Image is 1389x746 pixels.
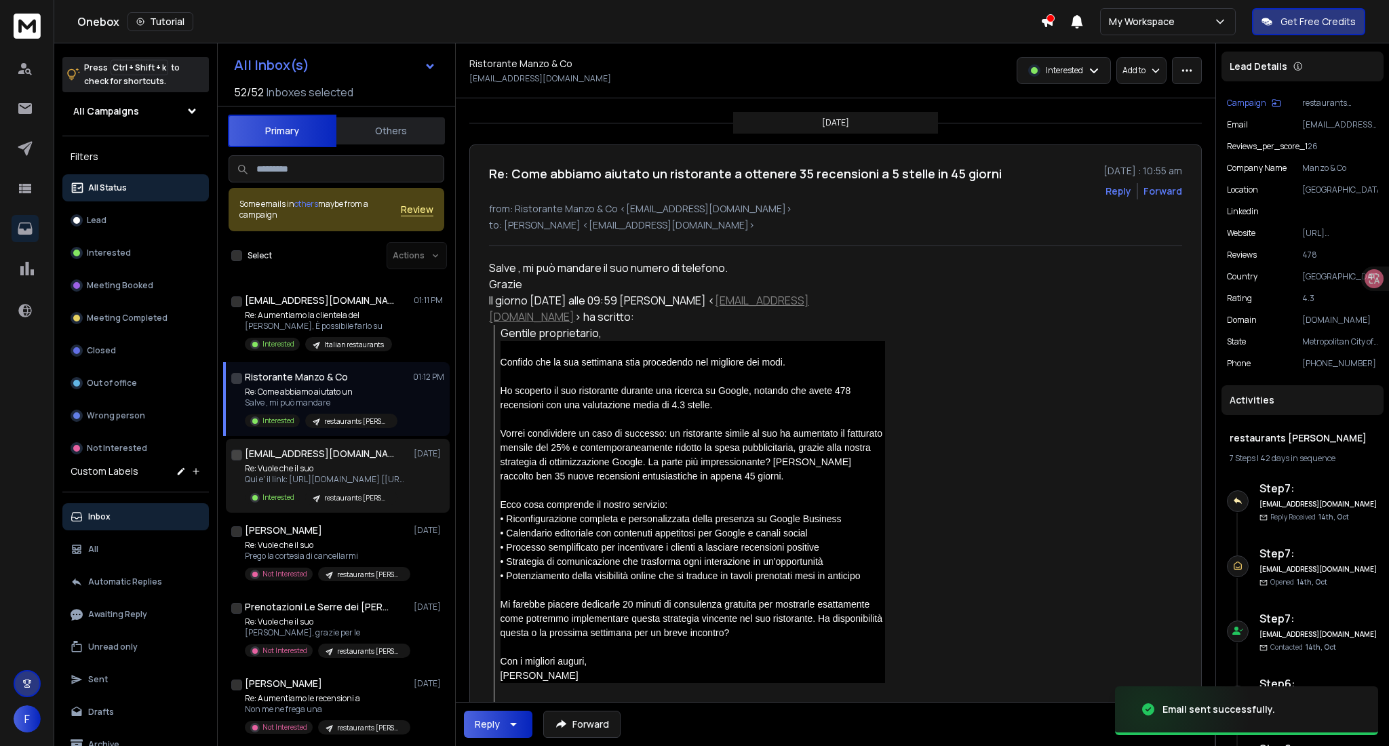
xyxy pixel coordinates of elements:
[1302,315,1378,326] p: [DOMAIN_NAME]
[245,463,408,474] p: Re: Vuole che il suo
[501,427,885,484] div: Vorrei condividere un caso di successo: un ristorante simile al suo ha aumentato il fatturato men...
[245,524,322,537] h1: [PERSON_NAME]
[262,492,294,503] p: Interested
[262,646,307,656] p: Not Interested
[62,435,209,462] button: Not Interested
[87,443,147,454] p: Not Interested
[262,722,307,732] p: Not Interested
[88,544,98,555] p: All
[77,12,1040,31] div: Onebox
[337,646,402,656] p: restaurants [PERSON_NAME]
[62,402,209,429] button: Wrong person
[128,12,193,31] button: Tutorial
[62,174,209,201] button: All Status
[501,597,885,640] div: Mi farebbe piacere dedicarle 20 minuti di consulenza gratuita per mostrarle esattamente come potr...
[1230,452,1255,464] span: 7 Steps
[1122,65,1146,76] p: Add to
[62,536,209,563] button: All
[1302,358,1378,369] p: [PHONE_NUMBER]
[248,250,272,261] label: Select
[1227,271,1257,282] p: country
[414,448,444,459] p: [DATE]
[501,654,885,669] div: Con i migliori auguri,
[62,370,209,397] button: Out of office
[245,627,408,638] p: [PERSON_NAME], grazie per le
[245,474,408,485] p: Qui e' il link: [URL][DOMAIN_NAME] [[URL][DOMAIN_NAME]] On
[1227,163,1287,174] p: Company Name
[822,117,849,128] p: [DATE]
[111,60,168,75] span: Ctrl + Shift + k
[88,642,138,652] p: Unread only
[62,503,209,530] button: Inbox
[62,98,209,125] button: All Campaigns
[62,272,209,299] button: Meeting Booked
[1227,141,1308,152] p: reviews_per_score_1
[336,116,445,146] button: Others
[62,568,209,595] button: Automatic Replies
[14,705,41,732] button: F
[87,248,131,258] p: Interested
[87,280,153,291] p: Meeting Booked
[1306,642,1336,652] span: 14th, Oct
[88,707,114,718] p: Drafts
[84,61,180,88] p: Press to check for shortcuts.
[1227,98,1281,109] button: Campaign
[543,711,621,738] button: Forward
[234,58,309,72] h1: All Inbox(s)
[1259,610,1378,627] h6: Step 7 :
[1302,163,1378,174] p: Manzo & Co
[262,416,294,426] p: Interested
[245,447,394,460] h1: [EMAIL_ADDRESS][DOMAIN_NAME]
[62,666,209,693] button: Sent
[262,339,294,349] p: Interested
[501,355,885,370] div: Confido che la sua settimana stia procedendo nel migliore dei modi.
[245,370,348,384] h1: Ristorante Manzo & Co
[414,295,444,306] p: 01:11 PM
[62,207,209,234] button: Lead
[234,84,264,100] span: 52 / 52
[87,345,116,356] p: Closed
[1103,164,1182,178] p: [DATE] : 10:55 am
[62,601,209,628] button: Awaiting Reply
[489,164,1002,183] h1: Re: Come abbiamo aiutato un ristorante a ottenere 35 recensioni a 5 stelle in 45 giorni
[1259,629,1378,640] h6: [EMAIL_ADDRESS][DOMAIN_NAME]
[228,115,336,147] button: Primary
[267,84,353,100] h3: Inboxes selected
[501,569,885,583] div: • Potenziamento della visibilità online che si traduce in tavoli prenotati mesi in anticipo
[245,704,408,715] p: Non me ne frega una
[401,203,433,216] button: Review
[245,693,408,704] p: Re: Aumentiamo le recensioni a
[245,387,397,397] p: Re: Come abbiamo aiutato un
[245,551,408,562] p: Prego la cortesia di cancellarmi
[245,321,392,332] p: [PERSON_NAME], È possibile farlo su
[501,498,885,512] div: Ecco cosa comprende il nostro servizio:
[1318,512,1349,522] span: 14th, Oct
[88,511,111,522] p: Inbox
[73,104,139,118] h1: All Campaigns
[62,337,209,364] button: Closed
[1230,60,1287,73] p: Lead Details
[71,465,138,478] h3: Custom Labels
[1270,512,1349,522] p: Reply Received
[337,723,402,733] p: restaurants [PERSON_NAME]
[1227,184,1258,195] p: location
[245,600,394,614] h1: Prenotazioni Le Serre dei [PERSON_NAME]
[294,198,318,210] span: others
[414,678,444,689] p: [DATE]
[489,218,1182,232] p: to: [PERSON_NAME] <[EMAIL_ADDRESS][DOMAIN_NAME]>
[88,609,147,620] p: Awaiting Reply
[223,52,447,79] button: All Inbox(s)
[1259,480,1378,496] h6: Step 7 :
[475,718,500,731] div: Reply
[62,633,209,661] button: Unread only
[1227,206,1259,217] p: linkedin
[245,616,408,627] p: Re: Vuole che il suo
[501,526,885,541] div: • Calendario editoriale con contenuti appetitosi per Google e canali social
[1260,452,1335,464] span: 42 days in sequence
[88,576,162,587] p: Automatic Replies
[501,669,885,683] div: [PERSON_NAME]
[464,711,532,738] button: Reply
[1227,119,1248,130] p: Email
